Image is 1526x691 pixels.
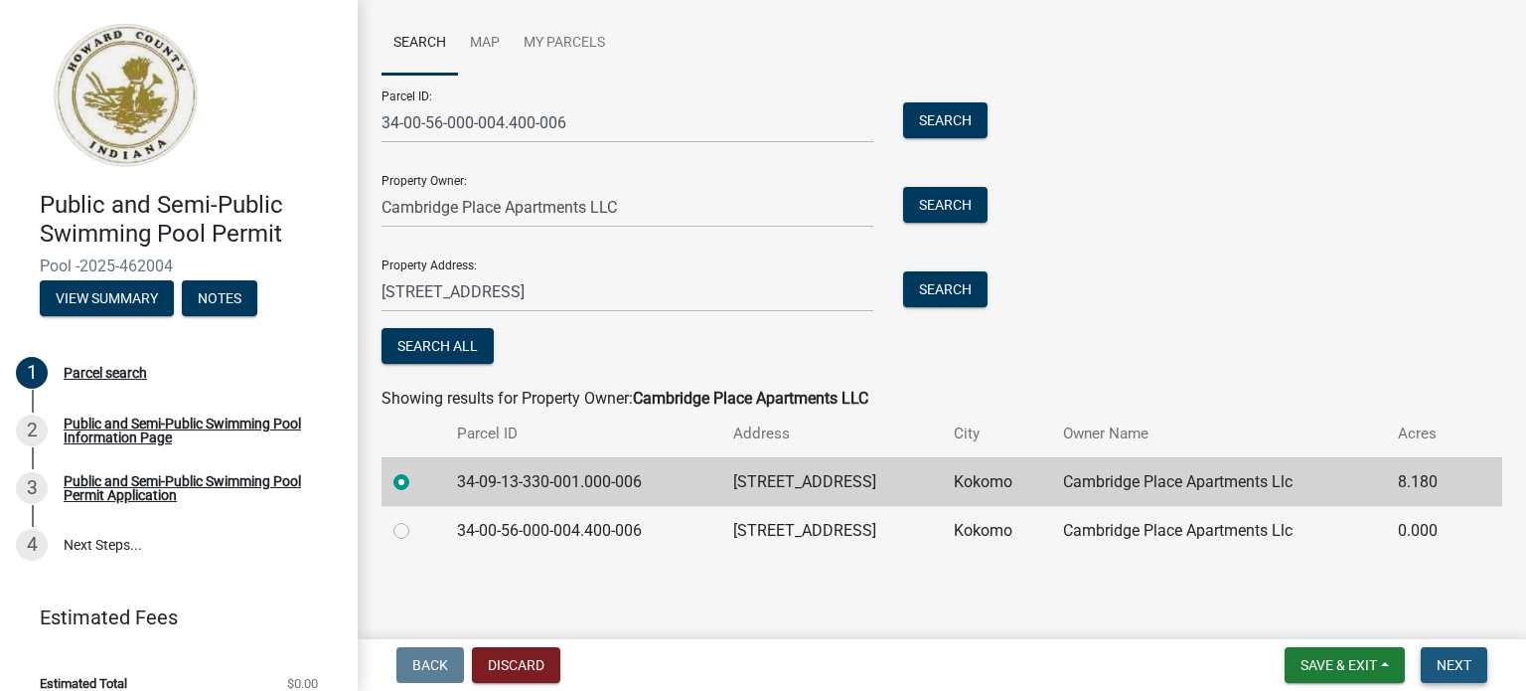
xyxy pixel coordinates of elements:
[445,506,721,555] td: 34-00-56-000-004.400-006
[1051,506,1387,555] td: Cambridge Place Apartments Llc
[16,529,48,561] div: 4
[40,191,342,249] h4: Public and Semi-Public Swimming Pool Permit
[64,474,326,502] div: Public and Semi-Public Swimming Pool Permit Application
[182,291,257,307] wm-modal-confirm: Notes
[721,506,942,555] td: [STREET_ADDRESS]
[16,598,326,637] a: Estimated Fees
[942,457,1051,506] td: Kokomo
[1421,647,1487,683] button: Next
[1386,506,1470,555] td: 0.000
[381,387,1502,411] div: Showing results for Property Owner:
[1285,647,1405,683] button: Save & Exit
[64,417,326,444] div: Public and Semi-Public Swimming Pool Information Page
[40,677,127,690] span: Estimated Total
[40,291,174,307] wm-modal-confirm: Summary
[633,389,868,408] strong: Cambridge Place Apartments LLC
[445,411,721,457] th: Parcel ID
[903,271,988,307] button: Search
[287,677,318,690] span: $0.00
[1051,411,1387,457] th: Owner Name
[16,472,48,504] div: 3
[412,657,448,673] span: Back
[1051,457,1387,506] td: Cambridge Place Apartments Llc
[64,366,147,380] div: Parcel search
[942,506,1051,555] td: Kokomo
[16,415,48,446] div: 2
[1300,657,1377,673] span: Save & Exit
[721,411,942,457] th: Address
[40,280,174,316] button: View Summary
[458,12,512,76] a: Map
[1437,657,1471,673] span: Next
[472,647,560,683] button: Discard
[512,12,617,76] a: My Parcels
[40,21,210,170] img: Howard County, Indiana
[16,357,48,389] div: 1
[182,280,257,316] button: Notes
[1386,457,1470,506] td: 8.180
[40,257,318,275] span: Pool -2025-462004
[903,187,988,223] button: Search
[445,457,721,506] td: 34-09-13-330-001.000-006
[1386,411,1470,457] th: Acres
[381,12,458,76] a: Search
[903,102,988,138] button: Search
[721,457,942,506] td: [STREET_ADDRESS]
[942,411,1051,457] th: City
[381,328,494,364] button: Search All
[396,647,464,683] button: Back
